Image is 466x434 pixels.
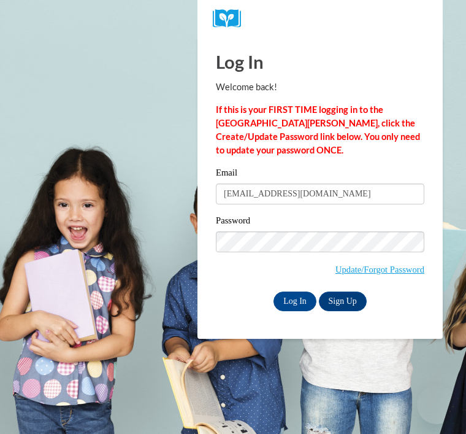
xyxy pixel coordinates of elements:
iframe: Button to launch messaging window [417,385,456,424]
p: Welcome back! [216,80,424,94]
label: Password [216,216,424,228]
input: Log In [273,292,316,311]
img: Logo brand [213,9,250,28]
strong: If this is your FIRST TIME logging in to the [GEOGRAPHIC_DATA][PERSON_NAME], click the Create/Upd... [216,104,420,155]
label: Email [216,168,424,180]
a: Update/Forgot Password [335,265,424,274]
h1: Log In [216,49,424,74]
a: COX Campus [213,9,427,28]
a: Sign Up [319,292,367,311]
